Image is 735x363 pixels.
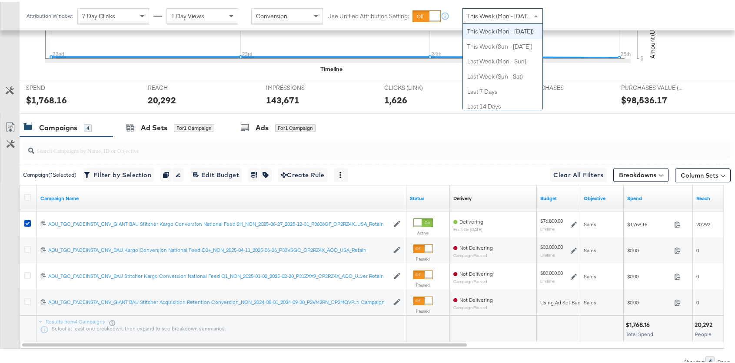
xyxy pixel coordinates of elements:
div: This Week (Sun - [DATE]) [463,37,542,53]
span: Sales [584,245,596,252]
div: Last Week (Mon - Sun) [463,52,542,67]
span: Sales [584,271,596,278]
text: Amount (USD) [649,19,656,57]
button: Create Rule [278,166,327,180]
a: Shows the current state of your Ad Campaign. [410,193,446,200]
span: People [695,329,712,336]
div: 143,671 [266,92,299,105]
a: ADU_TGC_FACEINSTA_CNV_BAU Kargo Conversion National Feed Q2+_NON_2025-04-11_2025-06-26_P33VSGC_CP... [48,245,389,252]
div: Ads [256,121,269,131]
sub: Lifetime [540,251,555,256]
span: 1 Day Views [171,10,204,18]
div: ADU_TGC_FACEINSTA_CNV_GIANT BAU Stitcher Acquisition Retention Conversion_NON_2024-08-01_2024-09-... [48,297,389,304]
div: Ad Sets [141,121,167,131]
div: $98,536.17 [621,92,667,105]
span: $0.00 [627,297,671,304]
div: 20,292 [148,92,176,105]
span: This Week (Mon - [DATE]) [467,10,534,18]
div: 20,292 [695,319,715,327]
span: $1,768.16 [627,219,671,226]
div: Last Week (Sun - Sat) [463,67,542,82]
label: Paused [413,280,433,286]
div: Using Ad Set Budget [540,297,589,304]
sub: Lifetime [540,224,555,230]
label: Use Unified Attribution Setting: [327,10,409,19]
div: $32,000.00 [540,242,563,249]
button: Breakdowns [613,166,668,180]
button: Edit Budget [190,166,242,180]
span: $0.00 [627,271,671,278]
div: Campaigns [39,121,77,131]
div: $76,800.00 [540,216,563,223]
a: Your campaign's objective. [584,193,620,200]
input: Search Campaigns by Name, ID or Objective [34,137,666,154]
sub: Campaign Paused [453,251,493,256]
label: Paused [413,254,433,260]
span: PURCHASES VALUE (WEBSITE EVENTS) [621,82,686,90]
div: 1,626 [384,92,407,105]
span: Delivering [459,217,483,223]
span: IMPRESSIONS [266,82,331,90]
span: $0.00 [627,245,671,252]
span: Filter by Selection [86,168,151,179]
div: for 1 Campaign [174,122,214,130]
div: Campaign ( 1 Selected) [23,169,76,177]
button: Filter by Selection [83,166,154,180]
span: Not Delivering [459,243,493,249]
a: ADU_TGC_FACEINSTA_CNV_GIANT BAU Stitcher Acquisition Retention Conversion_NON_2024-08-01_2024-09-... [48,297,389,304]
a: Your campaign name. [40,193,403,200]
sub: ends on [DATE] [453,225,483,230]
a: ADU_TGC_FACEINSTA_CNV_BAU Stitcher Kargo Conversion National Feed Q1_NON_2025-01-02_2025-02-20_P3... [48,271,389,278]
div: $1,768.16 [625,319,652,327]
a: Reflects the ability of your Ad Campaign to achieve delivery based on ad states, schedule and bud... [453,193,472,200]
div: 4 [84,122,92,130]
label: Active [413,228,433,234]
span: 7 Day Clicks [82,10,115,18]
a: The maximum amount you're willing to spend on your ads, on average each day or over the lifetime ... [540,193,577,200]
span: 20,292 [696,219,710,226]
span: Edit Budget [193,168,239,179]
span: 0 [696,245,699,252]
span: Not Delivering [459,269,493,275]
span: Not Delivering [459,295,493,301]
span: Sales [584,219,596,226]
div: Last 7 Days [463,82,542,98]
a: ADU_TGC_FACEINSTA_CNV_GIANT BAU Stitcher Kargo Conversion National Feed 2H_NON_2025-06-27_2025-12... [48,219,389,226]
span: REACH [148,82,213,90]
button: Clear All Filters [550,166,607,180]
sub: Lifetime [540,277,555,282]
div: Last 14 Days [463,97,542,112]
span: Create Rule [281,168,325,179]
div: Timeline [321,63,343,72]
label: Paused [413,307,433,312]
sub: Campaign Paused [453,277,493,282]
span: CLICKS (LINK) [384,82,449,90]
a: The number of people your ad was served to. [696,193,733,200]
div: for 1 Campaign [275,122,316,130]
div: $1,768.16 [26,92,67,105]
sub: Campaign Paused [453,304,493,308]
div: This Week (Mon - [DATE]) [463,22,542,37]
span: 0 [696,297,699,304]
span: Conversion [256,10,287,18]
span: Clear All Filters [553,168,603,179]
a: The total amount spent to date. [627,193,689,200]
span: SPEND [26,82,91,90]
div: Delivery [453,193,472,200]
span: 0 [696,271,699,278]
div: Attribution Window: [26,11,73,17]
div: $80,000.00 [540,268,563,275]
div: ADU_TGC_FACEINSTA_CNV_BAU Stitcher Kargo Conversion National Feed Q1_NON_2025-01-02_2025-02-20_P3... [48,271,389,278]
button: Column Sets [675,167,731,181]
span: Total Spend [626,329,653,336]
span: Sales [584,297,596,304]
